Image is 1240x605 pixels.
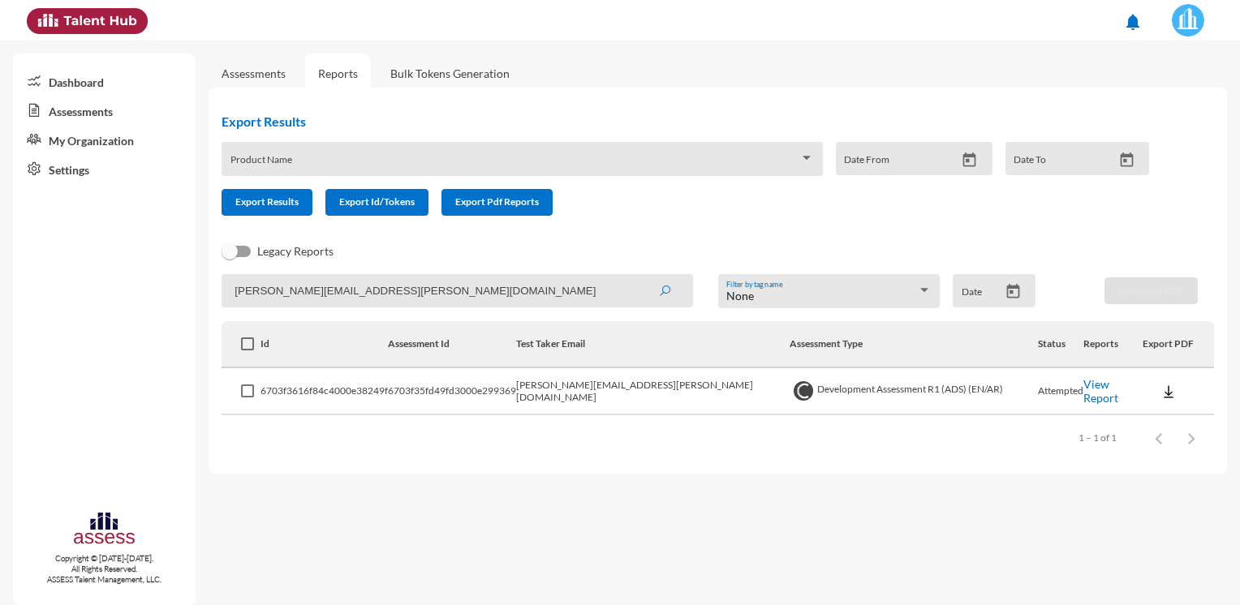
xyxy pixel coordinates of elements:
th: Assessment Type [790,321,1038,368]
button: Next page [1175,422,1208,454]
mat-paginator: Select page [222,415,1214,461]
input: Search by name, token, assessment type, etc. [222,274,693,307]
span: Export Results [235,195,299,208]
td: Development Assessment R1 (ADS) (EN/AR) [790,368,1038,415]
a: Settings [13,154,196,183]
a: My Organization [13,125,196,154]
th: Assessment Id [388,321,516,368]
button: Open calendar [999,283,1027,300]
td: Attempted [1038,368,1083,415]
span: Download PDF [1118,284,1184,296]
div: 1 – 1 of 1 [1079,431,1117,444]
button: Previous page [1143,422,1175,454]
mat-icon: notifications [1123,12,1143,32]
a: View Report [1083,377,1118,405]
th: Id [260,321,388,368]
button: Open calendar [955,152,984,169]
td: [PERSON_NAME][EMAIL_ADDRESS][PERSON_NAME][DOMAIN_NAME] [516,368,790,415]
th: Export PDF [1143,321,1214,368]
button: Export Results [222,189,312,216]
img: assesscompany-logo.png [72,510,136,550]
button: Export Id/Tokens [325,189,428,216]
td: 6703f35fd49fd3000e299369 [388,368,516,415]
a: Reports [305,54,371,93]
button: Download PDF [1104,277,1198,304]
span: Export Pdf Reports [455,195,539,208]
h2: Export Results [222,114,1162,129]
span: Legacy Reports [257,242,334,261]
span: None [726,289,754,302]
th: Reports [1083,321,1143,368]
a: Assessments [13,96,196,125]
button: Open calendar [1113,152,1141,169]
span: Export Id/Tokens [339,195,415,208]
p: Copyright © [DATE]-[DATE]. All Rights Reserved. ASSESS Talent Management, LLC. [13,553,196,585]
th: Status [1038,321,1083,368]
th: Test Taker Email [516,321,790,368]
a: Assessments [222,67,286,80]
td: 6703f3616f84c4000e38249f [260,368,388,415]
a: Bulk Tokens Generation [377,54,523,93]
a: Dashboard [13,67,196,96]
button: Export Pdf Reports [441,189,553,216]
